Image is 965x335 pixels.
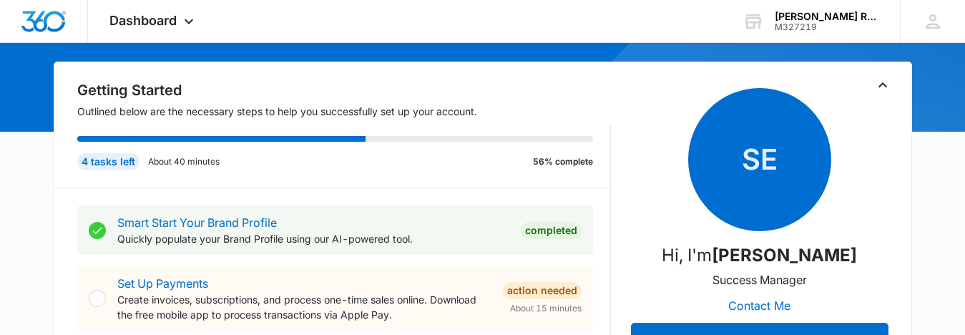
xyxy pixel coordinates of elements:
[775,11,879,22] div: account name
[117,292,491,322] p: Create invoices, subscriptions, and process one-time sales online. Download the free mobile app t...
[117,276,208,291] a: Set Up Payments
[109,13,177,28] span: Dashboard
[510,302,582,315] span: About 15 minutes
[77,104,611,119] p: Outlined below are the necessary steps to help you successfully set up your account.
[714,288,805,323] button: Contact Me
[775,22,879,32] div: account id
[874,77,891,94] button: Toggle Collapse
[712,245,857,266] strong: [PERSON_NAME]
[503,282,582,299] div: Action Needed
[533,155,593,168] p: 56% complete
[688,88,831,231] span: SE
[117,231,509,246] p: Quickly populate your Brand Profile using our AI-powered tool.
[77,79,611,101] h2: Getting Started
[77,153,139,170] div: 4 tasks left
[148,155,220,168] p: About 40 minutes
[521,222,582,239] div: Completed
[662,243,857,268] p: Hi, I'm
[117,215,277,230] a: Smart Start Your Brand Profile
[712,271,807,288] p: Success Manager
